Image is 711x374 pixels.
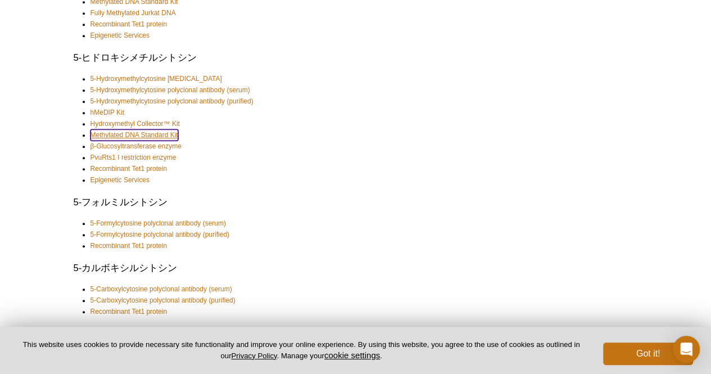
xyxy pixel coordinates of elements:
a: Epigenetic Services [90,174,150,186]
a: 5-Carboxylcytosine polyclonal antibody (purified) [90,295,236,306]
a: PvuRts1 I restriction enzyme [90,152,176,163]
h3: 5-フォルミルシトシン [74,196,531,209]
a: 5-Formylcytosine polyclonal antibody (serum) [90,218,226,229]
a: Fully Methylated Jurkat DNA [90,7,176,19]
a: Privacy Policy [231,352,277,360]
a: Recombinant Tet1 protein [90,240,167,251]
a: Methylated DNA Standard Kit [90,129,178,141]
p: This website uses cookies to provide necessary site functionality and improve your online experie... [18,340,585,361]
a: 5-Hydroxymethylcytosine [MEDICAL_DATA] [90,73,222,84]
a: 5-Hydroxymethylcytosine polyclonal antibody (serum) [90,84,250,96]
a: Epigenetic Services [90,30,150,41]
a: 5-Formylcytosine polyclonal antibody (purified) [90,229,229,240]
a: hMeDIP Kit [90,107,124,118]
a: Recombinant Tet1 protein [90,19,167,30]
a: 5-Hydroxymethylcytosine polyclonal antibody (purified) [90,96,253,107]
button: cookie settings [324,350,380,360]
a: 5-Carboxylcytosine polyclonal antibody (serum) [90,283,232,295]
button: Got it! [603,343,693,365]
h3: 5-カルボキシルシトシン [74,262,531,275]
a: Hydroxymethyl Collector™ Kit [90,118,180,129]
h3: 5-ヒドロキシメチルシトシン [74,51,531,65]
div: Open Intercom Messenger [673,336,700,363]
a: Recombinant Tet1 protein [90,163,167,174]
a: β-Glucosyltransferase enzyme [90,141,182,152]
a: Recombinant Tet1 protein [90,306,167,317]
